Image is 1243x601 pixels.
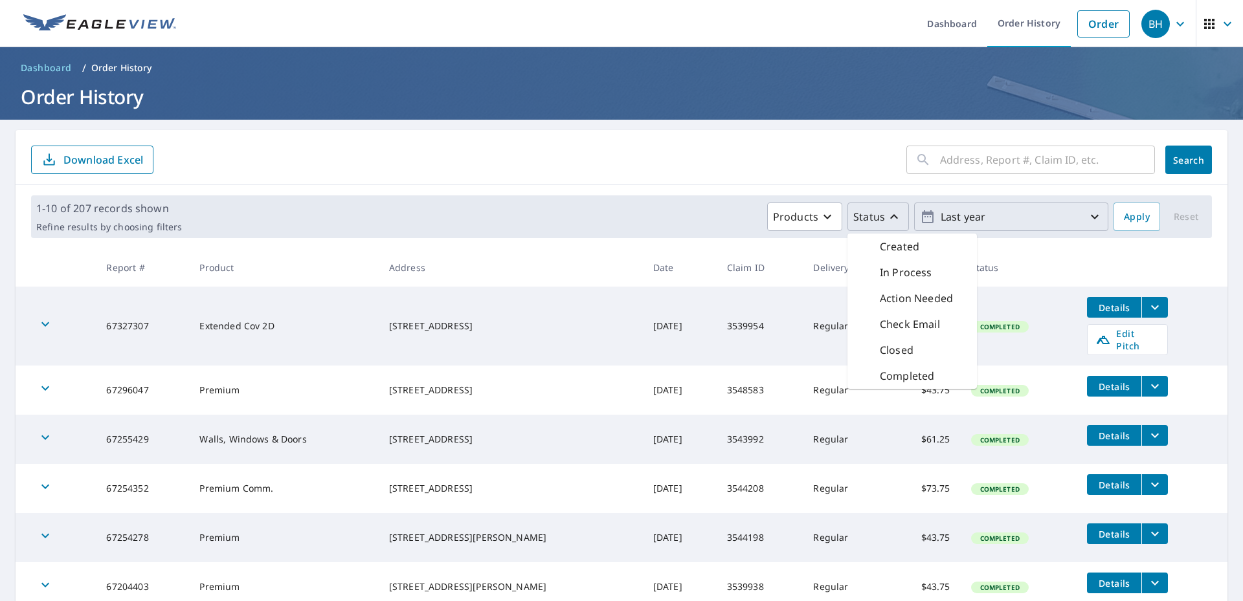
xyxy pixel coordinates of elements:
p: Order History [91,61,152,74]
th: Report # [96,248,189,287]
button: Status [847,202,909,231]
td: $73.75 [887,464,961,513]
p: Created [880,239,919,254]
div: [STREET_ADDRESS][PERSON_NAME] [389,531,633,544]
a: Dashboard [16,58,77,78]
td: [DATE] [643,366,717,415]
button: Search [1165,146,1212,174]
td: 3543992 [717,415,803,464]
p: Last year [935,206,1087,228]
a: Order [1077,10,1130,38]
td: Regular [803,513,886,562]
td: 67255429 [96,415,189,464]
td: [DATE] [643,464,717,513]
h1: Order History [16,83,1227,110]
div: Check Email [847,311,977,337]
span: Edit Pitch [1095,327,1159,352]
p: Download Excel [63,153,143,167]
button: detailsBtn-67254352 [1087,474,1141,495]
span: Completed [972,534,1027,543]
span: Search [1176,154,1202,166]
p: 1-10 of 207 records shown [36,201,182,216]
button: detailsBtn-67296047 [1087,376,1141,397]
span: Details [1095,380,1134,393]
span: Details [1095,577,1134,589]
nav: breadcrumb [16,58,1227,78]
p: Closed [880,342,913,358]
th: Date [643,248,717,287]
div: [STREET_ADDRESS][PERSON_NAME] [389,580,633,593]
span: Dashboard [21,61,72,74]
p: Check Email [880,316,940,332]
th: Claim ID [717,248,803,287]
td: $61.25 [887,415,961,464]
td: [DATE] [643,415,717,464]
button: filesDropdownBtn-67254278 [1141,523,1168,544]
td: [DATE] [643,513,717,562]
div: [STREET_ADDRESS] [389,384,633,397]
td: Premium Comm. [189,464,378,513]
td: $43.75 [887,513,961,562]
div: [STREET_ADDRESS] [389,320,633,333]
td: 67296047 [96,366,189,415]
span: Completed [972,322,1027,331]
p: Refine results by choosing filters [36,221,182,233]
div: BH [1141,10,1170,38]
button: Apply [1114,202,1160,231]
div: Closed [847,337,977,363]
td: 67327307 [96,287,189,366]
span: Completed [972,485,1027,494]
p: Completed [880,368,934,384]
a: Edit Pitch [1087,324,1168,355]
button: Download Excel [31,146,153,174]
td: Regular [803,464,886,513]
td: Premium [189,513,378,562]
button: filesDropdownBtn-67327307 [1141,297,1168,318]
td: 67254278 [96,513,189,562]
th: Address [379,248,643,287]
button: Last year [914,202,1108,231]
p: In Process [880,265,932,280]
img: EV Logo [23,14,176,34]
button: detailsBtn-67254278 [1087,523,1141,544]
span: Details [1095,301,1134,314]
div: [STREET_ADDRESS] [389,433,633,446]
li: / [82,60,86,76]
td: 67254352 [96,464,189,513]
input: Address, Report #, Claim ID, etc. [940,142,1155,178]
button: detailsBtn-67327307 [1087,297,1141,318]
td: 3544208 [717,464,803,513]
span: Details [1095,430,1134,442]
td: 3539954 [717,287,803,366]
td: 3544198 [717,513,803,562]
p: Status [853,209,885,224]
td: 3548583 [717,366,803,415]
p: Action Needed [880,290,953,306]
div: [STREET_ADDRESS] [389,482,633,495]
button: detailsBtn-67204403 [1087,573,1141,593]
div: Action Needed [847,285,977,311]
div: In Process [847,259,977,285]
button: Products [767,202,842,231]
td: Regular [803,366,886,415]
th: Product [189,248,378,287]
span: Completed [972,386,1027,395]
span: Completed [972,583,1027,592]
button: filesDropdownBtn-67204403 [1141,573,1168,593]
td: $43.75 [887,366,961,415]
div: Completed [847,363,977,389]
div: Created [847,234,977,259]
th: Status [961,248,1077,287]
td: Extended Cov 2D [189,287,378,366]
td: Regular [803,415,886,464]
td: [DATE] [643,287,717,366]
button: detailsBtn-67255429 [1087,425,1141,446]
span: Completed [972,435,1027,444]
span: Details [1095,479,1134,491]
span: Apply [1124,209,1150,225]
td: Regular [803,287,886,366]
p: Products [773,209,818,224]
button: filesDropdownBtn-67296047 [1141,376,1168,397]
td: Walls, Windows & Doors [189,415,378,464]
button: filesDropdownBtn-67254352 [1141,474,1168,495]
